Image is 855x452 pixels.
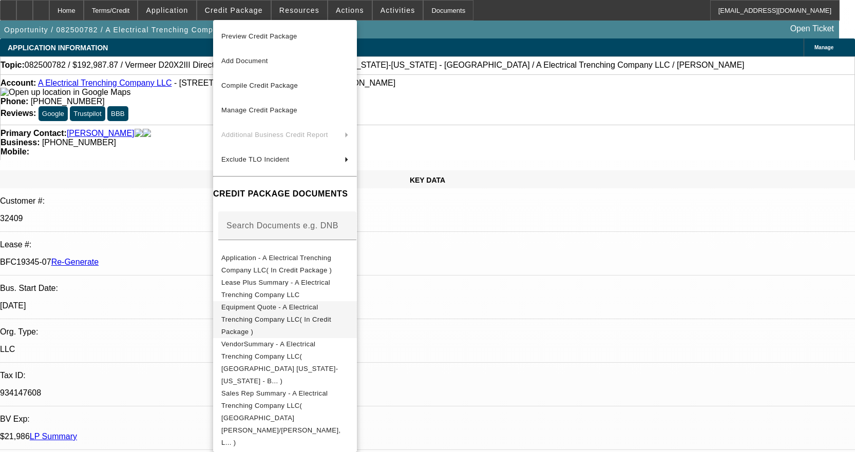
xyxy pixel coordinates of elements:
span: Compile Credit Package [221,82,298,89]
span: VendorSummary - A Electrical Trenching Company LLC( [GEOGRAPHIC_DATA] [US_STATE]-[US_STATE] - B... ) [221,340,338,385]
span: Sales Rep Summary - A Electrical Trenching Company LLC( [GEOGRAPHIC_DATA][PERSON_NAME]/[PERSON_NA... [221,389,340,446]
span: Add Document [221,57,268,65]
mat-label: Search Documents e.g. DNB [226,221,338,230]
span: Preview Credit Package [221,32,297,40]
button: VendorSummary - A Electrical Trenching Company LLC( Vermeer Texas-Louisiana - B... ) [213,338,357,387]
span: Manage Credit Package [221,106,297,114]
h4: CREDIT PACKAGE DOCUMENTS [213,188,357,200]
span: Application - A Electrical Trenching Company LLC( In Credit Package ) [221,254,332,274]
button: Lease Plus Summary - A Electrical Trenching Company LLC [213,277,357,301]
button: Equipment Quote - A Electrical Trenching Company LLC( In Credit Package ) [213,301,357,338]
button: Application - A Electrical Trenching Company LLC( In Credit Package ) [213,252,357,277]
button: Sales Rep Summary - A Electrical Trenching Company LLC( Martell, Heath/McDonough, L... ) [213,387,357,449]
span: Equipment Quote - A Electrical Trenching Company LLC( In Credit Package ) [221,303,331,336]
span: Exclude TLO Incident [221,155,289,163]
span: Lease Plus Summary - A Electrical Trenching Company LLC [221,279,330,299]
